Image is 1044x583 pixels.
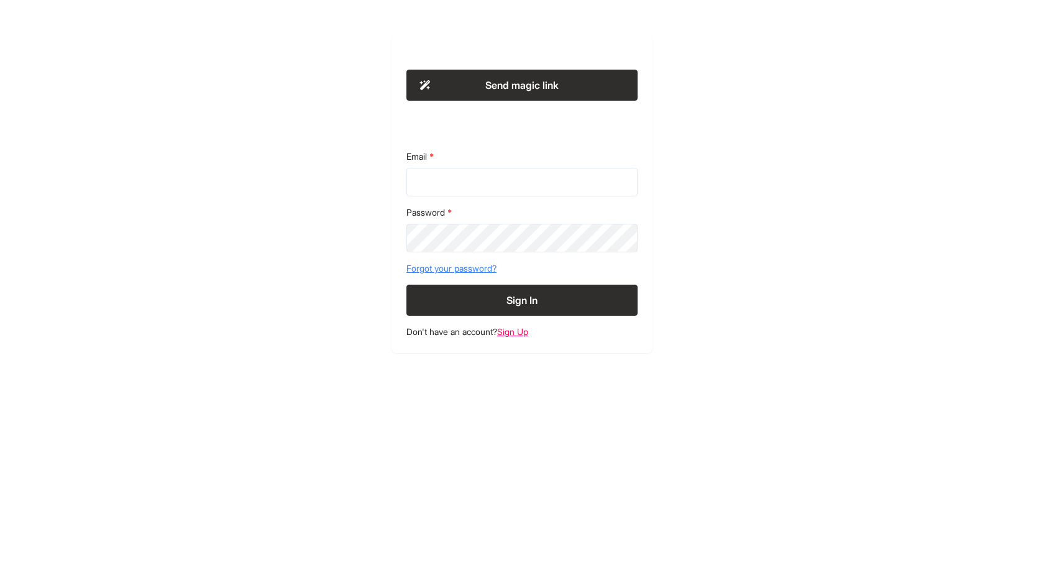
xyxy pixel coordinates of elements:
[406,262,638,275] a: Forgot your password?
[406,206,638,219] label: Password
[497,326,528,337] a: Sign Up
[406,150,638,163] label: Email
[406,326,638,338] footer: Don't have an account?
[406,70,638,101] button: Send magic link
[406,285,638,316] button: Sign In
